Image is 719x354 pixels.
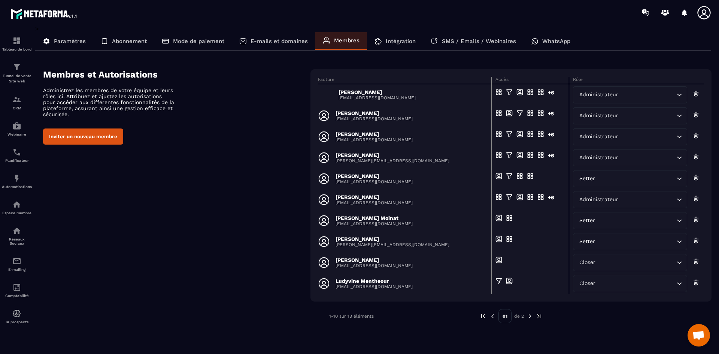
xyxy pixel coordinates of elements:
div: Search for option [573,254,687,271]
p: [EMAIL_ADDRESS][DOMAIN_NAME] [336,116,413,121]
th: Accès [492,77,569,84]
img: accountant [12,283,21,292]
p: Automatisations [2,185,32,189]
input: Search for option [620,112,675,120]
div: Search for option [573,191,687,208]
input: Search for option [620,133,675,141]
a: automationsautomationsWebinaire [2,116,32,142]
div: +6 [548,89,555,101]
div: +6 [548,152,555,164]
a: automationsautomationsAutomatisations [2,168,32,194]
span: Setter [578,217,597,225]
div: Search for option [573,149,687,166]
a: emailemailE-mailing [2,251,32,277]
a: formationformationTunnel de vente Site web [2,57,32,90]
p: IA prospects [2,320,32,324]
div: Search for option [573,86,687,103]
p: 1-10 sur 13 éléments [329,314,374,319]
p: [EMAIL_ADDRESS][DOMAIN_NAME] [336,137,413,142]
img: automations [12,309,21,318]
div: Search for option [573,233,687,250]
a: schedulerschedulerPlanificateur [2,142,32,168]
p: [PERSON_NAME] [336,131,413,137]
a: formationformationTableau de bord [2,31,32,57]
img: prev [480,313,486,320]
img: formation [12,63,21,72]
p: E-mails et domaines [251,38,308,45]
p: E-mailing [2,267,32,272]
div: Search for option [573,275,687,292]
th: Rôle [569,77,704,84]
div: Search for option [573,212,687,229]
p: [PERSON_NAME][EMAIL_ADDRESS][DOMAIN_NAME] [336,242,449,247]
p: Comptabilité [2,294,32,298]
p: [PERSON_NAME] [336,152,449,158]
img: social-network [12,226,21,235]
p: [EMAIL_ADDRESS][DOMAIN_NAME] [336,200,413,205]
p: CRM [2,106,32,110]
button: Inviter un nouveau membre [43,128,123,145]
p: [PERSON_NAME] [336,110,413,116]
div: Ouvrir le chat [688,324,710,347]
p: [EMAIL_ADDRESS][DOMAIN_NAME] [336,179,413,184]
p: [EMAIL_ADDRESS][DOMAIN_NAME] [336,263,413,268]
div: +5 [548,110,555,122]
img: next [536,313,543,320]
p: [PERSON_NAME] [336,257,413,263]
div: Search for option [573,128,687,145]
p: Mode de paiement [173,38,224,45]
p: Tableau de bord [2,47,32,51]
img: formation [12,95,21,104]
div: +6 [548,131,555,143]
span: Administrateur [578,154,620,162]
img: logo [10,7,78,20]
img: automations [12,174,21,183]
p: Ludyvine Mentheour [336,278,413,284]
p: [EMAIL_ADDRESS][DOMAIN_NAME] [336,221,413,226]
img: automations [12,121,21,130]
div: > [35,25,712,335]
a: formationformationCRM [2,90,32,116]
div: Search for option [573,107,687,124]
input: Search for option [597,237,675,246]
input: Search for option [597,279,675,288]
p: [EMAIL_ADDRESS][DOMAIN_NAME] [339,95,416,100]
p: [PERSON_NAME] [336,173,413,179]
p: Administrez les membres de votre équipe et leurs rôles ici. Attribuez et ajustez les autorisation... [43,87,174,117]
p: Membres [334,37,359,44]
div: Search for option [573,170,687,187]
p: Paramètres [54,38,86,45]
span: Setter [578,175,597,183]
span: Administrateur [578,133,620,141]
a: automationsautomationsEspace membre [2,194,32,221]
p: WhatsApp [542,38,570,45]
input: Search for option [597,175,675,183]
input: Search for option [597,217,675,225]
p: Réseaux Sociaux [2,237,32,245]
p: [PERSON_NAME] [336,236,449,242]
p: Abonnement [112,38,147,45]
p: SMS / Emails / Webinaires [442,38,516,45]
p: Planificateur [2,158,32,163]
span: Closer [578,279,597,288]
p: [EMAIL_ADDRESS][DOMAIN_NAME] [336,284,413,289]
p: Espace membre [2,211,32,215]
input: Search for option [620,196,675,204]
th: Facture [318,77,492,84]
input: Search for option [620,154,675,162]
span: Closer [578,258,597,267]
input: Search for option [597,258,675,267]
p: Tunnel de vente Site web [2,73,32,84]
a: social-networksocial-networkRéseaux Sociaux [2,221,32,251]
span: Setter [578,237,597,246]
input: Search for option [620,91,675,99]
img: scheduler [12,148,21,157]
a: accountantaccountantComptabilité [2,277,32,303]
span: Administrateur [578,112,620,120]
p: [PERSON_NAME] [336,194,413,200]
p: Webinaire [2,132,32,136]
img: email [12,257,21,266]
img: formation [12,36,21,45]
p: 01 [498,309,512,323]
p: [PERSON_NAME][EMAIL_ADDRESS][DOMAIN_NAME] [336,158,449,163]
